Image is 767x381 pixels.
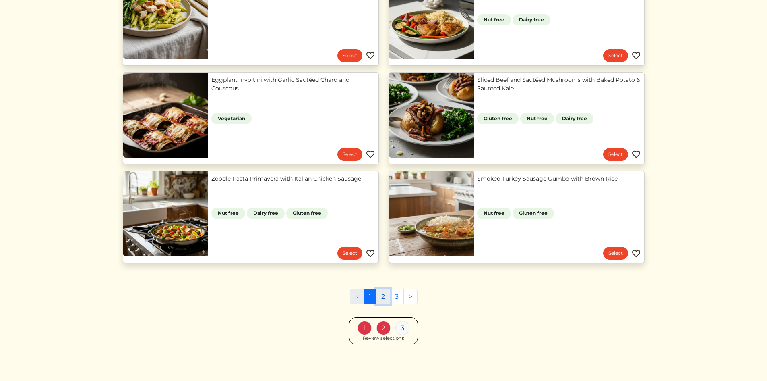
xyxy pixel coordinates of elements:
[631,249,641,258] img: Favorite menu item
[337,247,362,260] a: Select
[358,321,372,335] div: 1
[603,247,628,260] a: Select
[631,150,641,159] img: Favorite menu item
[211,76,375,93] a: Eggplant Involtini with Garlic Sautéed Chard and Couscous
[366,249,375,258] img: Favorite menu item
[364,289,376,304] a: 1
[395,321,409,335] div: 3
[349,317,418,344] a: 1 2 3 Review selections
[603,49,628,62] a: Select
[337,49,362,62] a: Select
[211,175,375,183] a: Zoodle Pasta Primavera with Italian Chicken Sausage
[366,51,375,60] img: Favorite menu item
[376,289,390,304] a: 2
[403,289,418,304] a: Next
[376,321,391,335] div: 2
[603,148,628,161] a: Select
[363,335,404,342] div: Review selections
[477,175,641,183] a: Smoked Turkey Sausage Gumbo with Brown Rice
[390,289,404,304] a: 3
[631,51,641,60] img: Favorite menu item
[366,150,375,159] img: Favorite menu item
[350,289,418,311] nav: Pages
[477,76,641,93] a: Sliced Beef and Sautéed Mushrooms with Baked Potato & Sautéed Kale
[337,148,362,161] a: Select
